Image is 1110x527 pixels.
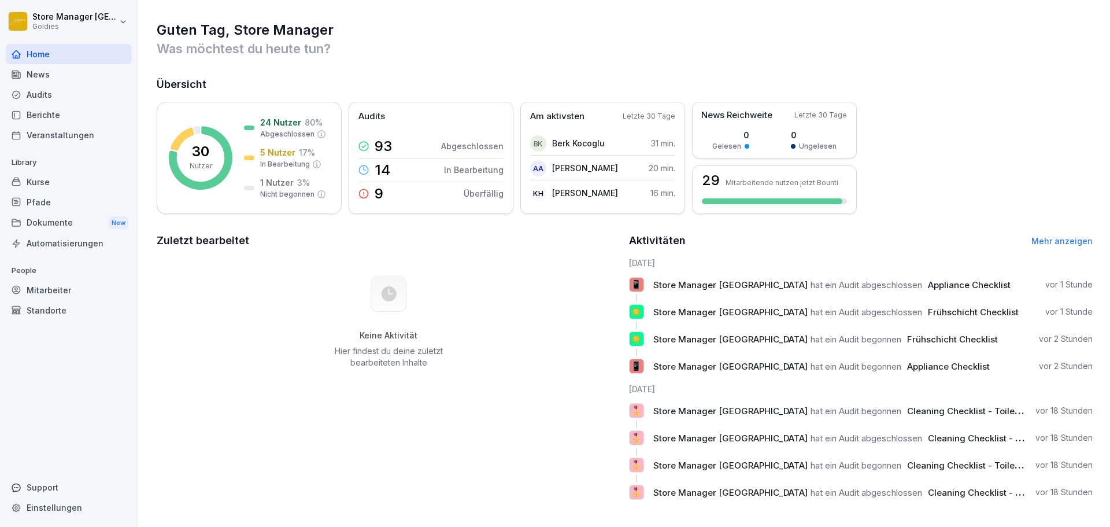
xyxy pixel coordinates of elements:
[330,330,447,341] h5: Keine Aktivität
[260,116,301,128] p: 24 Nutzer
[358,110,385,123] p: Audits
[375,163,390,177] p: 14
[1045,306,1093,318] p: vor 1 Stunde
[157,76,1093,93] h2: Übersicht
[6,105,132,125] a: Berichte
[629,233,686,249] h2: Aktivitäten
[631,457,642,473] p: 🎖️
[726,178,838,187] p: Mitarbeitende nutzen jetzt Bounti
[653,460,808,471] span: Store Manager [GEOGRAPHIC_DATA]
[441,140,504,152] p: Abgeschlossen
[260,189,314,200] p: Nicht begonnen
[653,433,808,444] span: Store Manager [GEOGRAPHIC_DATA]
[6,477,132,497] div: Support
[6,192,132,212] a: Pfade
[649,162,675,174] p: 20 min.
[811,406,901,417] span: hat ein Audit begonnen
[811,334,901,345] span: hat ein Audit begonnen
[1039,333,1093,345] p: vor 2 Stunden
[631,304,642,320] p: ☀️
[928,307,1019,318] span: Frühschicht Checklist
[811,433,922,444] span: hat ein Audit abgeschlossen
[631,484,642,500] p: 🎖️
[712,141,741,152] p: Gelesen
[653,279,808,290] span: Store Manager [GEOGRAPHIC_DATA]
[6,44,132,64] a: Home
[6,153,132,172] p: Library
[629,257,1093,269] h6: [DATE]
[1035,432,1093,444] p: vor 18 Stunden
[157,39,1093,58] p: Was möchtest du heute tun?
[530,135,546,152] div: BK
[651,137,675,149] p: 31 min.
[190,161,212,171] p: Nutzer
[552,137,605,149] p: Berk Kocoglu
[701,109,772,122] p: News Reichweite
[552,162,618,174] p: [PERSON_NAME]
[260,176,294,189] p: 1 Nutzer
[260,129,314,139] p: Abgeschlossen
[791,129,837,141] p: 0
[157,233,621,249] h2: Zuletzt bearbeitet
[811,487,922,498] span: hat ein Audit abgeschlossen
[530,185,546,201] div: KH
[1035,487,1093,498] p: vor 18 Stunden
[6,64,132,84] a: News
[330,345,447,368] p: Hier findest du deine zuletzt bearbeiteten Inhalte
[6,261,132,280] p: People
[530,160,546,176] div: AA
[1039,360,1093,372] p: vor 2 Stunden
[794,110,847,120] p: Letzte 30 Tage
[653,307,808,318] span: Store Manager [GEOGRAPHIC_DATA]
[811,361,901,372] span: hat ein Audit begonnen
[928,433,1106,444] span: Cleaning Checklist - Toilet and Guest Area
[6,125,132,145] a: Veranstaltungen
[907,334,998,345] span: Frühschicht Checklist
[650,187,675,199] p: 16 min.
[811,279,922,290] span: hat ein Audit abgeschlossen
[375,187,383,201] p: 9
[653,361,808,372] span: Store Manager [GEOGRAPHIC_DATA]
[6,212,132,234] a: DokumenteNew
[260,146,295,159] p: 5 Nutzer
[907,406,1085,417] span: Cleaning Checklist - Toilet and Guest Area
[631,331,642,347] p: ☀️
[631,430,642,446] p: 🎖️
[6,300,132,320] a: Standorte
[6,84,132,105] a: Audits
[32,23,117,31] p: Goldies
[631,358,642,374] p: 📱
[297,176,310,189] p: 3 %
[928,279,1011,290] span: Appliance Checklist
[6,233,132,253] a: Automatisierungen
[811,307,922,318] span: hat ein Audit abgeschlossen
[192,145,209,159] p: 30
[653,334,808,345] span: Store Manager [GEOGRAPHIC_DATA]
[6,280,132,300] div: Mitarbeiter
[6,497,132,518] a: Einstellungen
[552,187,618,199] p: [PERSON_NAME]
[444,164,504,176] p: In Bearbeitung
[1031,236,1093,246] a: Mehr anzeigen
[653,406,808,417] span: Store Manager [GEOGRAPHIC_DATA]
[702,174,720,187] h3: 29
[907,361,990,372] span: Appliance Checklist
[299,146,315,159] p: 17 %
[1035,405,1093,417] p: vor 18 Stunden
[631,277,642,293] p: 📱
[1045,279,1093,290] p: vor 1 Stunde
[109,216,128,230] div: New
[811,460,901,471] span: hat ein Audit begonnen
[1035,459,1093,471] p: vor 18 Stunden
[6,172,132,192] a: Kurse
[464,187,504,200] p: Überfällig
